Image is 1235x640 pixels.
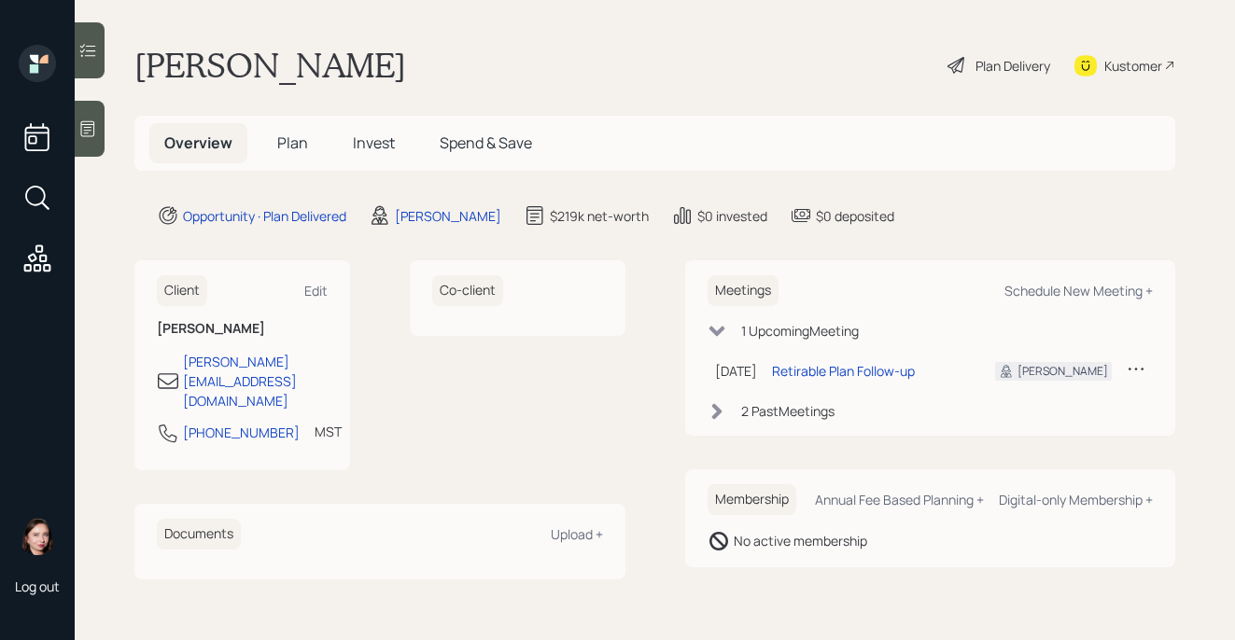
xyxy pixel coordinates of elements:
h6: Meetings [708,275,779,306]
div: No active membership [734,531,867,550]
h6: Membership [708,484,796,515]
div: Digital-only Membership + [999,491,1153,508]
span: Invest [353,132,395,153]
h6: Client [157,275,207,306]
div: $0 deposited [816,206,894,226]
div: 1 Upcoming Meeting [741,321,859,341]
div: Log out [15,577,60,595]
h1: [PERSON_NAME] [134,45,406,86]
div: 2 Past Meeting s [741,401,835,421]
div: Kustomer [1104,56,1162,76]
span: Plan [277,132,308,153]
div: $219k net-worth [550,206,649,226]
h6: Co-client [432,275,503,306]
span: Spend & Save [440,132,532,153]
span: Overview [164,132,232,153]
div: Retirable Plan Follow-up [772,361,915,381]
h6: Documents [157,519,241,550]
div: Edit [304,282,328,299]
h6: [PERSON_NAME] [157,321,328,337]
div: Upload + [551,525,603,543]
div: Schedule New Meeting + [1004,282,1153,299]
div: [PERSON_NAME] [395,206,501,226]
img: aleksandra-headshot.png [19,518,56,555]
div: MST [315,422,342,441]
div: Plan Delivery [975,56,1050,76]
div: Annual Fee Based Planning + [815,491,984,508]
div: [PERSON_NAME] [1017,363,1108,380]
div: [PERSON_NAME][EMAIL_ADDRESS][DOMAIN_NAME] [183,352,328,410]
div: Opportunity · Plan Delivered [183,206,346,226]
div: [DATE] [715,361,757,381]
div: $0 invested [697,206,767,226]
div: [PHONE_NUMBER] [183,423,300,442]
